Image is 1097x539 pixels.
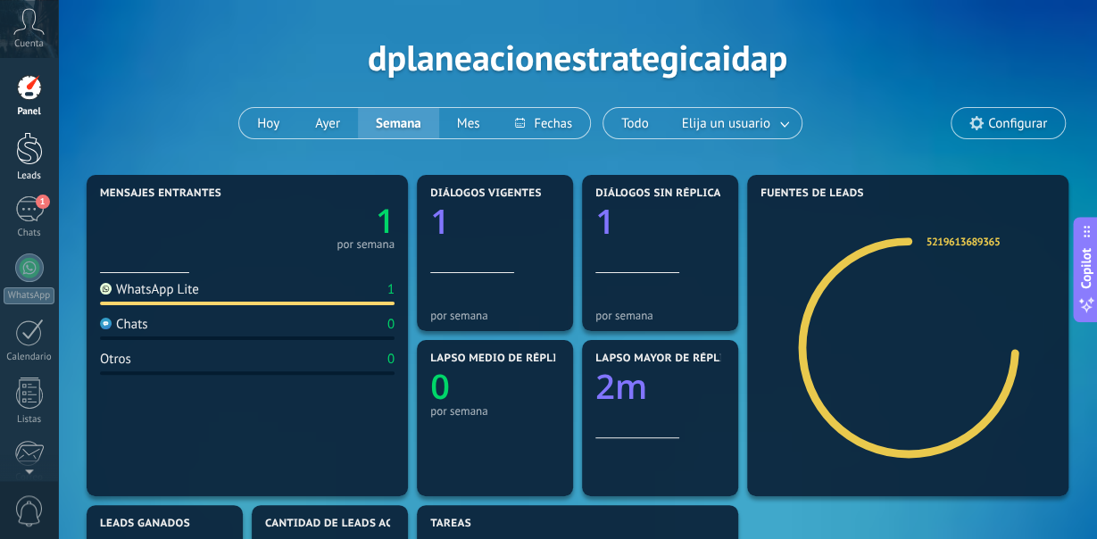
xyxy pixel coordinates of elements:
[926,234,1000,248] a: 5219613689365
[430,518,471,530] span: Tareas
[430,198,450,245] text: 1
[595,363,725,410] a: 2m
[247,197,395,243] a: 1
[14,38,44,50] span: Cuenta
[595,352,737,365] span: Lapso mayor de réplica
[337,240,395,249] div: por semana
[430,187,542,200] span: Diálogos vigentes
[4,170,55,182] div: Leads
[4,414,55,426] div: Listas
[100,318,112,329] img: Chats
[4,228,55,239] div: Chats
[100,518,190,530] span: Leads ganados
[678,112,774,136] span: Elija un usuario
[988,116,1047,131] span: Configurar
[387,351,395,368] div: 0
[239,108,297,138] button: Hoy
[430,404,560,418] div: por semana
[100,283,112,294] img: WhatsApp Lite
[603,108,667,138] button: Todo
[760,187,864,200] span: Fuentes de leads
[387,316,395,333] div: 0
[100,281,199,298] div: WhatsApp Lite
[430,352,571,365] span: Lapso medio de réplica
[430,363,450,410] text: 0
[100,351,131,368] div: Otros
[265,518,425,530] span: Cantidad de leads activos
[595,363,647,410] text: 2m
[667,108,802,138] button: Elija un usuario
[1077,248,1095,289] span: Copilot
[387,281,395,298] div: 1
[595,187,721,200] span: Diálogos sin réplica
[497,108,589,138] button: Fechas
[439,108,498,138] button: Mes
[595,309,725,322] div: por semana
[100,316,148,333] div: Chats
[430,309,560,322] div: por semana
[4,352,55,363] div: Calendario
[4,106,55,118] div: Panel
[297,108,358,138] button: Ayer
[595,198,615,245] text: 1
[36,195,50,209] span: 1
[358,108,439,138] button: Semana
[100,187,221,200] span: Mensajes entrantes
[4,287,54,304] div: WhatsApp
[376,197,395,243] text: 1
